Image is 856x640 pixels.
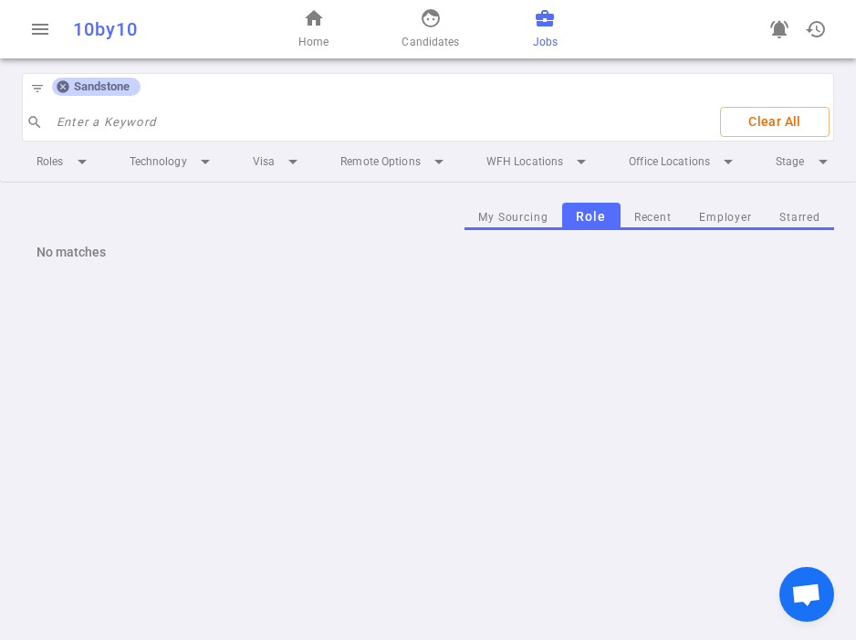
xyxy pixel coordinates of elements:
[115,145,231,178] li: Technology
[26,114,43,131] span: search
[533,7,558,51] a: Jobs
[30,81,45,96] span: filter_list
[779,567,834,622] a: Open chat
[621,205,685,230] button: Recent
[768,18,790,40] span: notifications_active
[29,18,51,40] span: menu
[238,145,318,178] li: Visa
[22,230,834,274] div: No matches
[766,205,834,230] button: Starred
[298,33,329,51] span: Home
[402,7,459,51] a: Candidates
[22,145,108,178] li: Roles
[22,11,58,47] button: Open menu
[303,7,325,29] span: home
[685,205,766,230] button: Employer
[798,11,834,47] button: Open history
[533,33,558,51] span: Jobs
[761,11,798,47] a: Go to see announcements
[720,107,830,137] button: Clear All
[67,79,137,94] span: Sandstone
[73,18,247,40] div: 10by10
[761,145,849,178] li: Stage
[534,7,556,29] span: business_center
[614,145,754,178] li: Office Locations
[326,145,465,178] li: Remote Options
[298,7,329,51] a: Home
[562,203,621,231] button: Role
[472,145,607,178] li: WFH Locations
[420,7,442,29] span: face
[465,205,562,230] button: My Sourcing
[805,18,827,40] span: history
[402,33,459,51] span: Candidates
